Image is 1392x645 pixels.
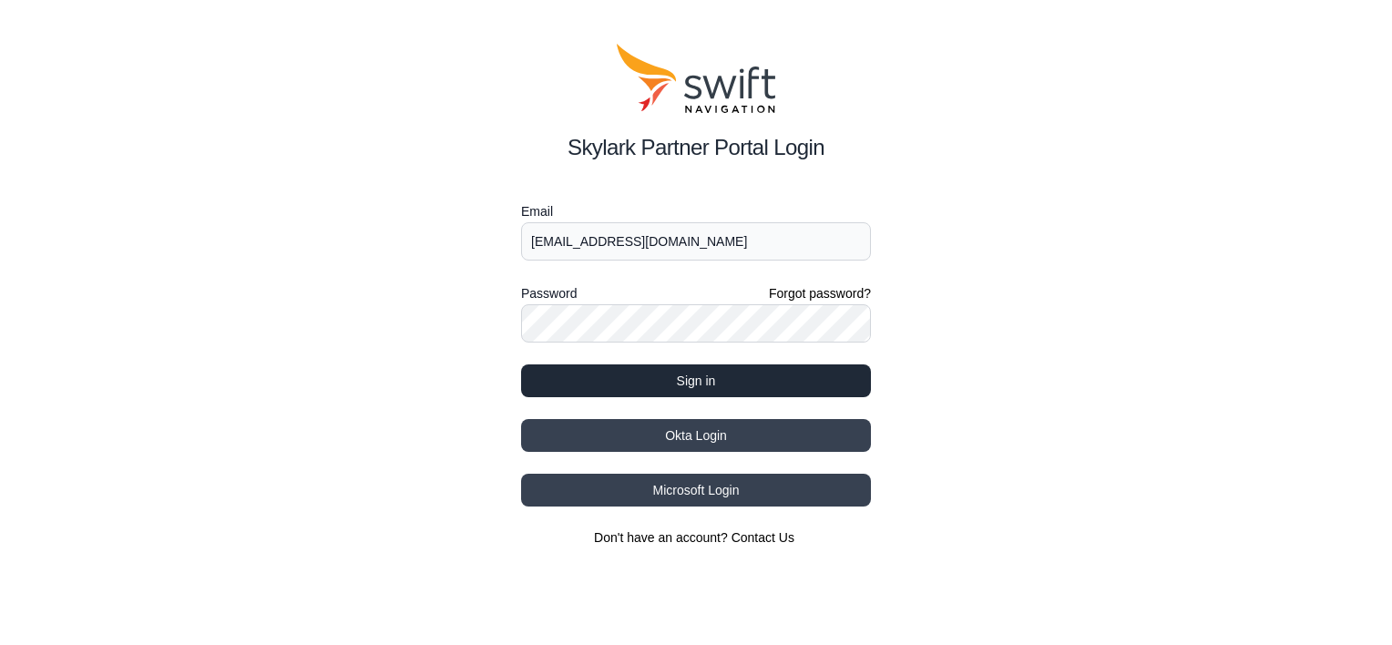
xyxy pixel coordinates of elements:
label: Password [521,282,577,304]
a: Forgot password? [769,284,871,302]
a: Contact Us [732,530,794,545]
label: Email [521,200,871,222]
button: Sign in [521,364,871,397]
h2: Skylark Partner Portal Login [521,131,871,164]
section: Don't have an account? [521,528,871,547]
button: Microsoft Login [521,474,871,507]
button: Okta Login [521,419,871,452]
